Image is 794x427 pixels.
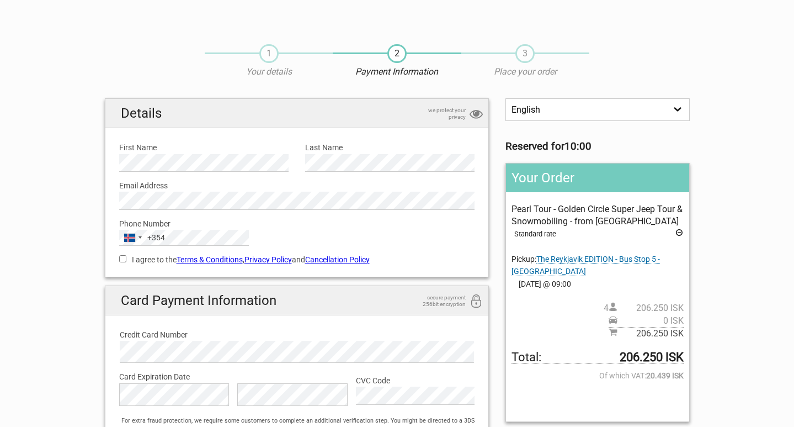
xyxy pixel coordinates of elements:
strong: 206.250 ISK [620,351,684,363]
span: 4 person(s) [604,302,684,314]
span: Pickup: [511,255,660,276]
a: Terms & Conditions [177,255,243,264]
div: Standard rate [514,228,683,240]
p: Payment Information [333,66,461,78]
span: 206.250 ISK [617,328,684,340]
label: Last Name [305,141,475,154]
span: Total to be paid [511,351,683,364]
span: Pearl Tour - Golden Circle Super Jeep Tour & Snowmobiling - from [GEOGRAPHIC_DATA] [511,204,683,226]
span: secure payment 256bit encryption [411,294,466,308]
label: Phone Number [119,218,475,230]
h2: Card Payment Information [105,286,489,315]
i: privacy protection [470,107,483,122]
label: I agree to the , and [119,254,475,266]
span: Subtotal [609,327,684,340]
h2: Details [105,99,489,128]
p: Your details [205,66,333,78]
span: Of which VAT: [511,370,683,382]
button: Selected country [120,230,165,245]
label: Email Address [119,180,475,192]
label: Card Expiration Date [119,371,475,383]
strong: 10:00 [564,140,591,152]
h2: Your Order [506,164,689,192]
span: 0 ISK [617,315,684,327]
span: we protect your privacy [411,107,466,120]
label: Credit Card Number [120,329,475,341]
span: Pickup price [609,315,684,327]
span: 2 [387,44,407,63]
span: Change pickup place [511,255,660,276]
span: [DATE] @ 09:00 [511,278,683,290]
div: +354 [147,231,165,244]
a: Cancellation Policy [305,255,370,264]
i: 256bit encryption [470,294,483,309]
label: First Name [119,141,289,154]
span: 1 [259,44,279,63]
p: Place your order [461,66,589,78]
strong: 20.439 ISK [646,370,684,382]
label: CVC Code [356,375,475,387]
a: Privacy Policy [244,255,292,264]
span: 3 [515,44,535,63]
span: 206.250 ISK [617,302,684,314]
h3: Reserved for [505,140,689,152]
